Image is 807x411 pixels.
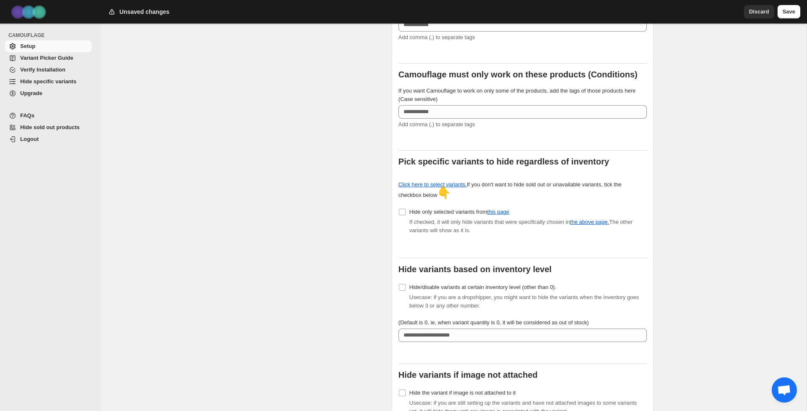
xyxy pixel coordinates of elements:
[409,219,633,233] span: If checked, it will only hide variants that were specifically chosen in The other variants will s...
[20,66,66,73] span: Verify Installation
[772,377,797,403] div: Ouvrir le chat
[5,64,92,76] a: Verify Installation
[5,88,92,99] a: Upgrade
[20,124,80,130] span: Hide sold out products
[570,219,609,225] a: the above page.
[409,390,516,396] span: Hide the variant if image is not attached to it
[20,43,35,49] span: Setup
[487,209,509,215] a: this page
[8,32,95,39] span: CAMOUFLAGE
[20,90,42,96] span: Upgrade
[20,112,34,119] span: FAQs
[398,34,475,40] span: Add comma (,) to separate tags
[783,8,795,16] span: Save
[437,187,451,199] span: 👇
[5,122,92,133] a: Hide sold out products
[119,8,169,16] h2: Unsaved changes
[398,181,467,188] a: Click here to select variants.
[5,52,92,64] a: Variant Picker Guide
[5,133,92,145] a: Logout
[20,55,73,61] span: Variant Picker Guide
[5,110,92,122] a: FAQs
[744,5,774,19] button: Discard
[398,370,538,379] b: Hide variants if image not attached
[5,76,92,88] a: Hide specific variants
[20,78,76,85] span: Hide specific variants
[398,180,622,199] div: If you don't want to hide sold out or unavailable variants, tick the checkbox below
[398,319,589,326] span: (Default is 0, ie, when variant quantity is 0, it will be considered as out of stock)
[409,209,509,215] span: Hide only selected variants from
[749,8,769,16] span: Discard
[398,70,638,79] b: Camouflage must only work on these products (Conditions)
[398,265,552,274] b: Hide variants based on inventory level
[20,136,39,142] span: Logout
[5,40,92,52] a: Setup
[778,5,800,19] button: Save
[398,121,475,127] span: Add comma (,) to separate tags
[398,157,609,166] b: Pick specific variants to hide regardless of inventory
[398,88,636,102] span: If you want Camouflage to work on only some of the products, add the tags of those products here ...
[409,284,556,290] span: Hide/disable variants at certain inventory level (other than 0).
[409,294,639,309] span: Usecase: if you are a dropshipper, you might want to hide the variants when the inventory goes be...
